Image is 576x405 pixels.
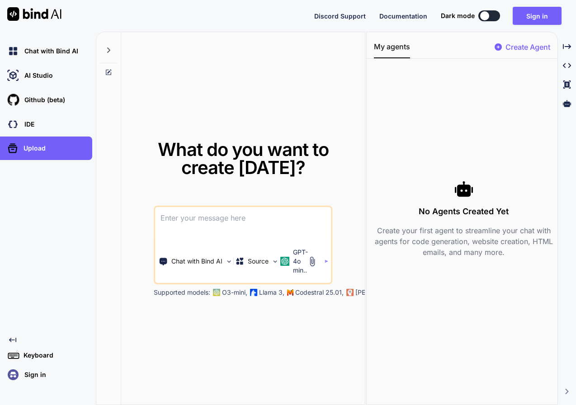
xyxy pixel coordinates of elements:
span: What do you want to create [DATE]? [158,138,329,179]
p: Chat with Bind AI [21,47,78,56]
p: AI Studio [21,71,53,80]
p: Supported models: [154,288,210,297]
img: icon [325,259,328,263]
img: ai-studio [5,68,21,83]
img: Pick Tools [225,258,233,265]
img: Mistral-AI [287,289,293,296]
img: Llama2 [250,289,257,296]
img: Pick Models [271,258,279,265]
img: claude [346,289,354,296]
p: Upload [20,144,46,153]
p: Chat with Bind AI [171,257,222,266]
p: Llama 3, [259,288,284,297]
span: Documentation [379,12,427,20]
span: Discord Support [314,12,366,20]
p: Github (beta) [21,95,65,104]
button: Documentation [379,11,427,21]
p: GPT-4o min.. [293,248,308,275]
img: chat [5,43,21,59]
img: GPT-4o mini [280,257,289,266]
img: attachment [307,256,317,267]
p: Source [248,257,269,266]
img: GPT-4 [213,289,220,296]
p: Sign in [21,370,46,379]
p: O3-mini, [222,288,247,297]
img: signin [5,367,21,382]
p: Keyboard [20,351,53,360]
p: Create your first agent to streamline your chat with agents for code generation, website creation... [374,225,554,258]
button: Sign in [513,7,562,25]
p: Codestral 25.01, [295,288,344,297]
p: Create Agent [505,42,550,52]
span: Dark mode [441,11,475,20]
img: Bind AI [7,7,61,21]
button: My agents [374,41,410,58]
img: githubLight [5,92,21,108]
button: Discord Support [314,11,366,21]
p: [PERSON_NAME] 3.7 Sonnet, [355,288,443,297]
h3: No Agents Created Yet [374,205,554,218]
img: darkCloudIdeIcon [5,117,21,132]
p: IDE [21,120,34,129]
